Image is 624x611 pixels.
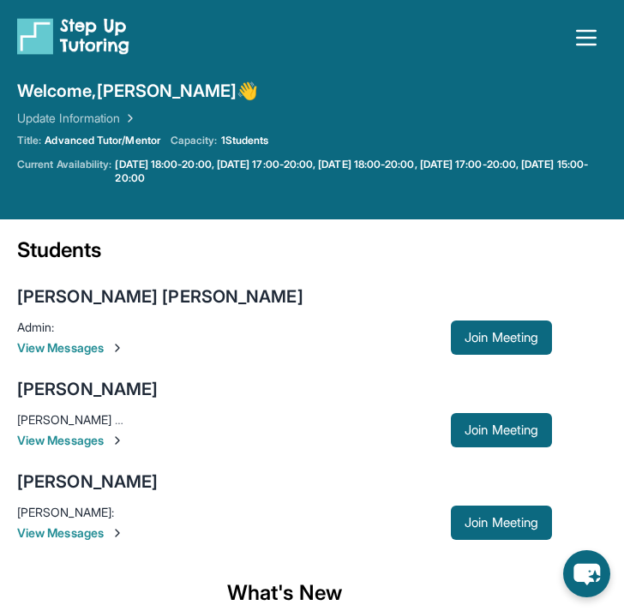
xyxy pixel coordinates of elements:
[120,110,137,127] img: Chevron Right
[171,134,218,147] span: Capacity:
[451,413,552,447] button: Join Meeting
[17,339,451,356] span: View Messages
[221,134,269,147] span: 1 Students
[17,285,303,308] div: [PERSON_NAME] [PERSON_NAME]
[17,505,114,519] span: [PERSON_NAME] :
[451,506,552,540] button: Join Meeting
[17,158,111,185] span: Current Availability:
[111,526,124,540] img: Chevron-Right
[465,518,538,528] span: Join Meeting
[465,425,538,435] span: Join Meeting
[465,332,538,343] span: Join Meeting
[17,377,158,401] div: [PERSON_NAME]
[17,17,129,55] img: logo
[45,134,159,147] span: Advanced Tutor/Mentor
[17,134,41,147] span: Title:
[17,237,552,274] div: Students
[17,524,451,542] span: View Messages
[111,434,124,447] img: Chevron-Right
[17,110,137,127] a: Update Information
[111,341,124,355] img: Chevron-Right
[17,320,54,334] span: Admin :
[451,320,552,355] button: Join Meeting
[17,79,259,103] span: Welcome, [PERSON_NAME] 👋
[563,550,610,597] button: chat-button
[17,470,158,494] div: [PERSON_NAME]
[17,412,233,427] span: [PERSON_NAME] Del [PERSON_NAME] :
[115,158,607,185] a: [DATE] 18:00-20:00, [DATE] 17:00-20:00, [DATE] 18:00-20:00, [DATE] 17:00-20:00, [DATE] 15:00-20:00
[17,432,451,449] span: View Messages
